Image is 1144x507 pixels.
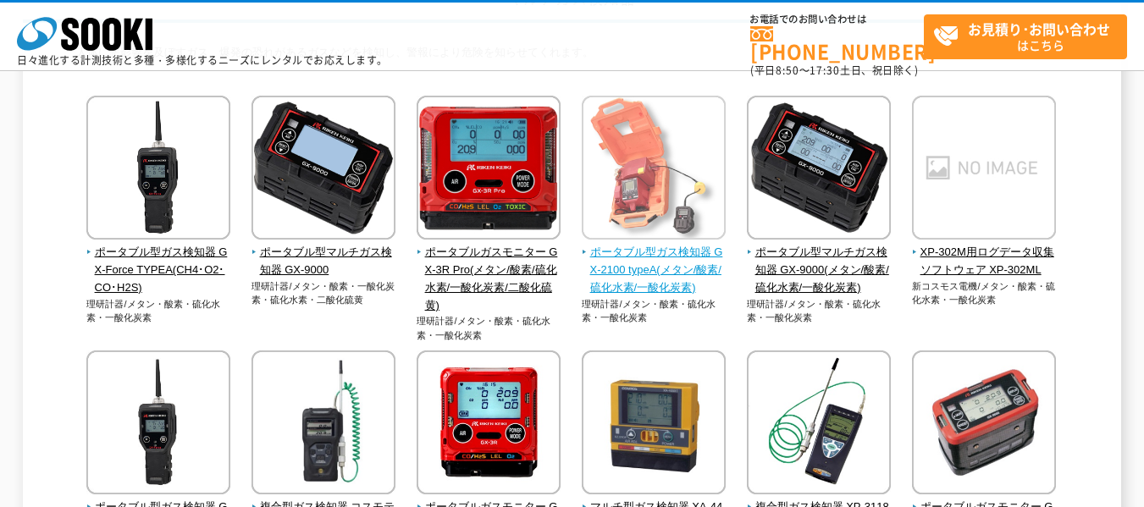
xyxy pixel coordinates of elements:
a: ポータブル型ガス検知器 GX-2100 typeA(メタン/酸素/硫化水素/一酸化炭素) [582,228,727,296]
span: (平日 ～ 土日、祝日除く) [750,63,918,78]
a: ポータブル型ガス検知器 GX-Force TYPEA(CH4･O2･CO･H2S) [86,228,231,296]
img: ポータブル型ガス検知器 GX-ForceTypeA(イソブタン/酸素/硫化水素/一酸化炭素) [86,350,230,499]
img: ポータブルガスモニター GX-3R Pro(メタン/酸素/硫化水素/一酸化炭素/二酸化硫黄) [417,96,561,244]
p: 理研計器/メタン・酸素・硫化水素・一酸化炭素 [747,297,892,325]
p: 理研計器/メタン・酸素・硫化水素・一酸化炭素 [417,314,561,342]
img: ポータブルガスモニター GX-3R(メタン/酸素/硫化水素/一酸化炭素) [417,350,561,499]
a: ポータブルガスモニター GX-3R Pro(メタン/酸素/硫化水素/一酸化炭素/二酸化硫黄) [417,228,561,314]
a: [PHONE_NUMBER] [750,26,924,61]
span: ポータブル型マルチガス検知器 GX-9000 [251,244,396,279]
strong: お見積り･お問い合わせ [968,19,1110,39]
img: ポータブル型ガス検知器 GX-2100 typeA(メタン/酸素/硫化水素/一酸化炭素) [582,96,726,244]
span: お電話でのお問い合わせは [750,14,924,25]
p: 日々進化する計測技術と多種・多様化するニーズにレンタルでお応えします。 [17,55,388,65]
span: はこちら [933,15,1126,58]
img: ポータブル型マルチガス検知器 GX-9000 [251,96,395,244]
p: 理研計器/メタン・酸素・硫化水素・一酸化炭素 [582,297,727,325]
img: マルチ型ガス検知器 XA-4400Ⅱ(メタン/酸素/硫化水素/一酸化炭素) [582,350,726,499]
a: お見積り･お問い合わせはこちら [924,14,1127,59]
a: XP-302M用ログデータ収集ソフトウェア XP-302ML [912,228,1057,278]
img: ポータブル型ガス検知器 GX-Force TYPEA(CH4･O2･CO･H2S) [86,96,230,244]
span: XP-302M用ログデータ収集ソフトウェア XP-302ML [912,244,1057,279]
span: 17:30 [810,63,840,78]
img: 複合型ガス検知器 XP-3118(酸素/水素) [747,350,891,499]
span: ポータブル型マルチガス検知器 GX-9000(メタン/酸素/硫化水素/一酸化炭素) [747,244,892,296]
span: ポータブルガスモニター GX-3R Pro(メタン/酸素/硫化水素/一酸化炭素/二酸化硫黄) [417,244,561,314]
a: ポータブル型マルチガス検知器 GX-9000 [251,228,396,278]
a: ポータブル型マルチガス検知器 GX-9000(メタン/酸素/硫化水素/一酸化炭素) [747,228,892,296]
img: ポータブル型マルチガス検知器 GX-9000(メタン/酸素/硫化水素/一酸化炭素) [747,96,891,244]
span: ポータブル型ガス検知器 GX-2100 typeA(メタン/酸素/硫化水素/一酸化炭素) [582,244,727,296]
img: XP-302M用ログデータ収集ソフトウェア XP-302ML [912,96,1056,244]
img: ポータブルガスモニター GX-8000(メタン/酸素/硫化水素/一酸化炭素) [912,350,1056,499]
img: 複合型ガス検知器 コスモテクター XP-3318Ⅱ(酸素/メタン/水素) [251,350,395,499]
p: 理研計器/メタン・酸素・硫化水素・一酸化炭素 [86,297,231,325]
span: 8:50 [776,63,799,78]
p: 新コスモス電機/メタン・酸素・硫化水素・一酸化炭素 [912,279,1057,307]
p: 理研計器/メタン・酸素・一酸化炭素・硫化水素・二酸化硫黄 [251,279,396,307]
span: ポータブル型ガス検知器 GX-Force TYPEA(CH4･O2･CO･H2S) [86,244,231,296]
